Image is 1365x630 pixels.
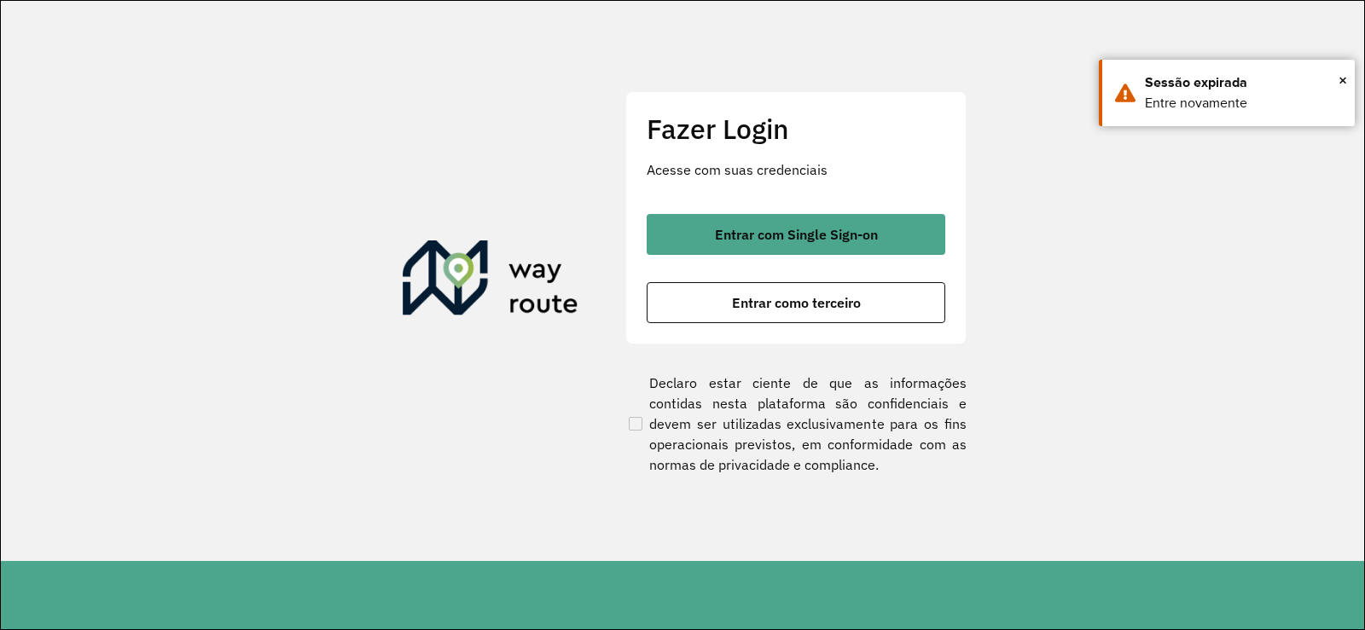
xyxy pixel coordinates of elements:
[1145,72,1342,93] div: Sessão expirada
[647,113,945,145] h2: Fazer Login
[715,228,878,241] span: Entrar com Single Sign-on
[647,159,945,180] p: Acesse com suas credenciais
[647,214,945,255] button: button
[1339,67,1347,93] button: Close
[403,240,578,322] img: Roteirizador AmbevTech
[625,373,967,475] label: Declaro estar ciente de que as informações contidas nesta plataforma são confidenciais e devem se...
[647,282,945,323] button: button
[1339,67,1347,93] span: ×
[732,296,861,309] span: Entrar como terceiro
[1145,93,1342,113] div: Entre novamente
